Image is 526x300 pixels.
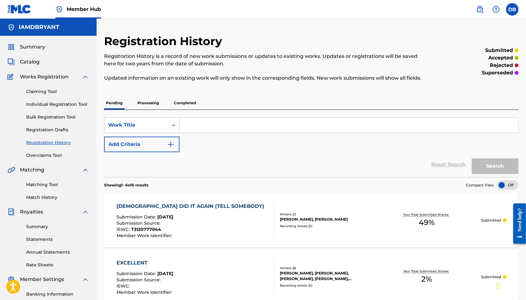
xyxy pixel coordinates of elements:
p: Submitted [481,274,501,280]
form: Search Form [104,117,519,177]
h5: IAMDBRYANT [19,24,59,31]
div: [DEMOGRAPHIC_DATA] DID IT AGAIN (TELL SOMEBODY) [117,203,267,210]
span: [DATE] [157,214,173,220]
h2: Registration History [104,34,225,48]
span: [DATE] [157,271,173,276]
div: User Menu [506,3,519,16]
p: Your Total Submitted Shares: [403,212,450,217]
div: Writers ( 2 ) [280,212,372,217]
a: SummarySummary [7,43,45,51]
a: Registration History [26,139,89,146]
a: Match History [26,194,89,201]
img: Accounts [7,24,15,31]
iframe: Chat Widget [495,270,526,300]
a: Matching Tool [26,181,89,188]
a: Annual Statements [26,249,89,255]
span: Member Settings [20,276,64,283]
button: Add Criteria [104,137,179,152]
img: MLC Logo [7,5,31,14]
div: Help [490,3,502,16]
span: Compact View [466,182,494,188]
div: Recording Artists ( 0 ) [280,283,372,288]
span: Member Hub [67,6,101,13]
a: Rate Sheets [26,262,89,268]
a: CatalogCatalog [7,58,40,66]
img: expand [82,73,89,81]
p: superseded [482,69,513,77]
a: Summary [26,223,89,230]
div: EXCELLENT [117,259,174,267]
p: submitted [485,47,513,54]
img: expand [82,276,89,283]
p: Submitted [481,218,501,223]
img: search [476,6,484,13]
div: Work Title [108,121,164,129]
span: Works Registration [20,73,69,81]
div: [PERSON_NAME], [PERSON_NAME] [280,217,372,222]
p: Showing 1 - 6 of 6 results [104,182,148,188]
span: Matching [20,166,44,174]
a: Statements [26,236,89,243]
img: Top Rightsholder [55,6,63,13]
span: Member Work Identifier : [117,289,174,295]
span: T3120777944 [131,227,161,232]
div: Recording Artists ( 0 ) [280,224,372,228]
img: Royalties [7,208,15,216]
iframe: Resource Center [509,197,526,251]
p: Processing [136,96,161,110]
img: Catalog [7,58,15,66]
a: Individual Registration Tool [26,101,89,108]
span: ISWC : [117,227,131,232]
a: Claiming Tool [26,88,89,95]
span: Submission Date : [117,214,157,220]
span: Submission Date : [117,271,157,276]
p: Updated information on an existing work will only show in the corresponding fields. New work subm... [104,74,423,82]
img: help [492,6,500,13]
span: 2 % [422,274,432,285]
a: Registration Drafts [26,127,89,133]
div: [PERSON_NAME], [PERSON_NAME], [PERSON_NAME], [PERSON_NAME], [PERSON_NAME], [PERSON_NAME], [PERSON... [280,270,372,282]
span: Submission Source : [117,220,162,226]
p: Your Total Submitted Shares: [403,269,450,274]
span: 49 % [419,217,435,228]
img: Works Registration [7,73,16,81]
span: ISWC : [117,283,131,289]
a: Public Search [474,3,486,16]
p: Registration History is a record of new work submissions or updates to existing works. Updates or... [104,53,423,68]
img: expand [82,166,89,174]
a: Overclaims Tool [26,152,89,159]
span: Royalties [20,208,43,216]
span: Catalog [20,58,40,66]
img: Matching [7,166,15,174]
span: Submission Source : [117,277,162,283]
p: Pending [104,96,124,110]
div: Writers ( 8 ) [280,266,372,270]
p: accepted [488,54,513,62]
p: Completed [172,96,198,110]
img: expand [82,208,89,216]
img: 9d2ae6d4665cec9f34b9.svg [167,141,175,148]
a: Banking Information [26,291,89,298]
span: Member Work Identifier : [117,233,174,238]
div: Drag [497,276,500,295]
img: Summary [7,43,15,51]
img: Member Settings [7,276,15,283]
a: Bulk Registration Tool [26,114,89,120]
p: rejected [490,62,513,69]
a: [DEMOGRAPHIC_DATA] DID IT AGAIN (TELL SOMEBODY)Submission Date:[DATE]Submission Source:ISWC:T3120... [104,193,519,247]
span: Summary [20,43,45,51]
